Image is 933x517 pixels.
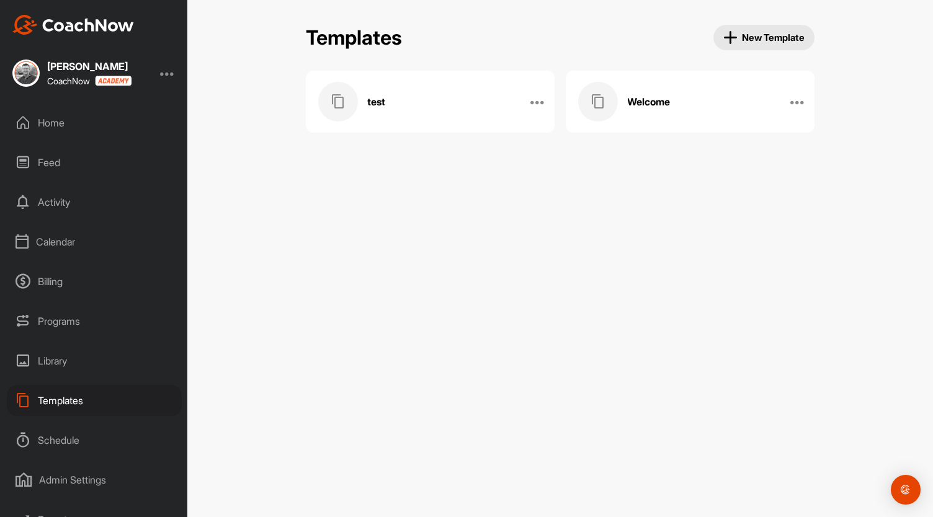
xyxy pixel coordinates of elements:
[7,306,182,337] div: Programs
[7,226,182,257] div: Calendar
[306,26,402,50] h2: Templates
[95,76,132,86] img: CoachNow acadmey
[713,25,815,50] button: New Template
[891,475,921,505] div: Open Intercom Messenger
[7,345,182,376] div: Library
[627,95,670,108] h3: Welcome
[12,60,40,87] img: square_a4d676964544831e881a6ed8885420ce.jpg
[367,95,385,108] h3: test
[7,464,182,495] div: Admin Settings
[7,187,182,218] div: Activity
[7,107,182,138] div: Home
[7,385,182,416] div: Templates
[12,15,134,35] img: CoachNow
[47,61,132,71] div: [PERSON_NAME]
[7,266,182,297] div: Billing
[47,76,132,86] div: CoachNow
[723,30,805,45] span: New Template
[7,425,182,456] div: Schedule
[7,147,182,178] div: Feed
